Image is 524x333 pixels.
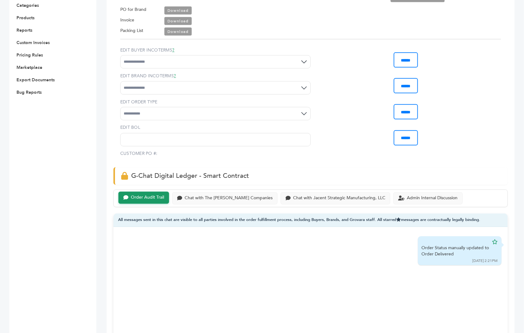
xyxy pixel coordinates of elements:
[473,259,498,264] div: [DATE] 2:21PM
[407,196,458,201] div: Admin Internal Discussion
[120,47,311,53] label: EDIT BUYER INCOTERMS
[422,245,489,257] div: Order Status manually updated to Order Delivered
[16,40,50,46] a: Custom Invoices
[16,2,39,8] a: Categories
[120,27,143,34] label: Packing List
[16,27,32,33] a: Reports
[16,89,42,95] a: Bug Reports
[131,172,249,181] span: G-Chat Digital Ledger - Smart Contract
[16,65,42,70] a: Marketplace
[164,28,192,36] a: Download
[120,151,158,157] label: CUSTOMER PO #:
[172,47,174,53] a: ?
[174,73,176,79] a: ?
[293,196,385,201] div: Chat with Jacent Strategic Manufacturing, LLC
[16,77,55,83] a: Export Documents
[113,214,508,227] div: All messages sent in this chat are visible to all parties involved in the order fulfillment proce...
[120,16,134,24] label: Invoice
[16,15,34,21] a: Products
[120,6,146,13] label: PO for Brand
[120,73,311,79] label: EDIT BRAND INCOTERMS
[16,52,43,58] a: Pricing Rules
[120,99,311,105] label: EDIT ORDER TYPE
[120,125,311,131] label: EDIT BOL
[131,195,164,200] div: Order Audit Trail
[185,196,273,201] div: Chat with The [PERSON_NAME] Companies
[164,7,192,15] a: Download
[164,17,192,25] a: Download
